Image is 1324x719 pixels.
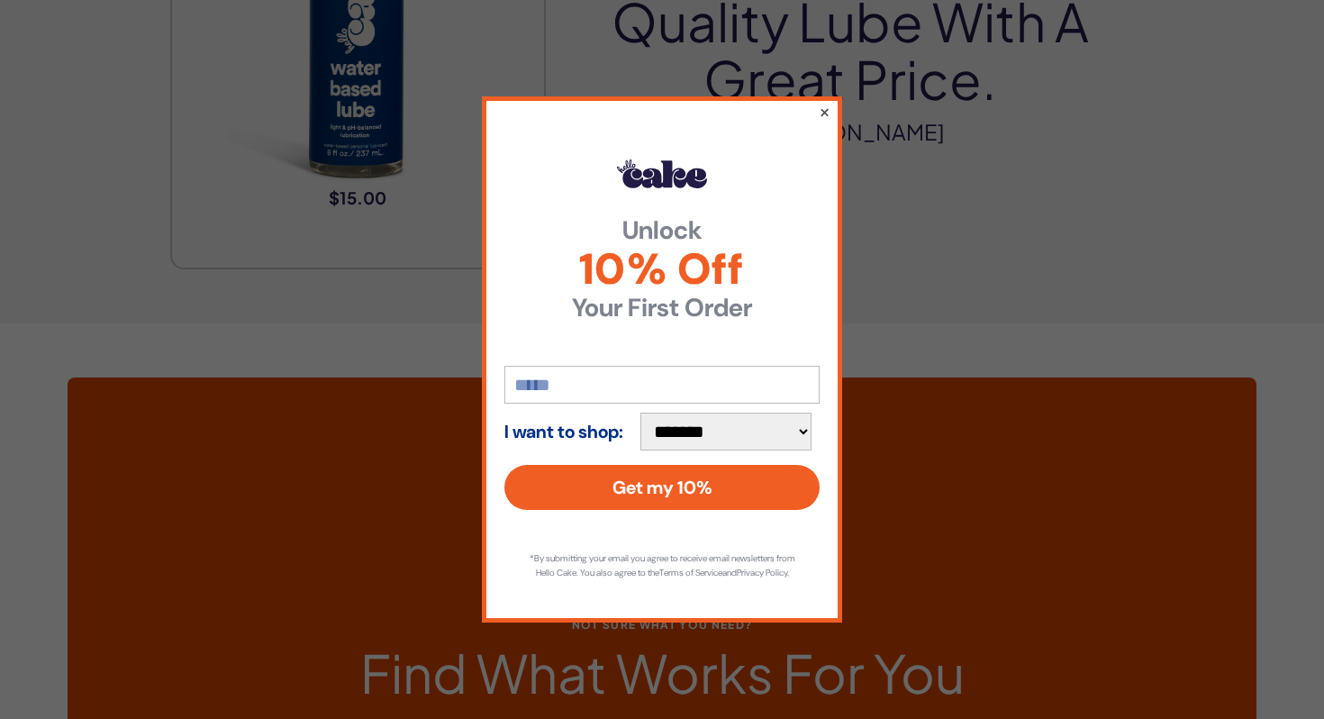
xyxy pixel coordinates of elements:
a: Terms of Service [659,567,722,578]
button: × [819,101,830,123]
p: *By submitting your email you agree to receive email newsletters from Hello Cake. You also agree ... [522,551,802,580]
span: 10% Off [504,248,820,291]
strong: Unlock [504,218,820,243]
strong: Your First Order [504,296,820,321]
a: Privacy Policy [737,567,787,578]
strong: I want to shop: [504,422,623,441]
button: Get my 10% [504,465,820,510]
img: Hello Cake [617,159,707,188]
